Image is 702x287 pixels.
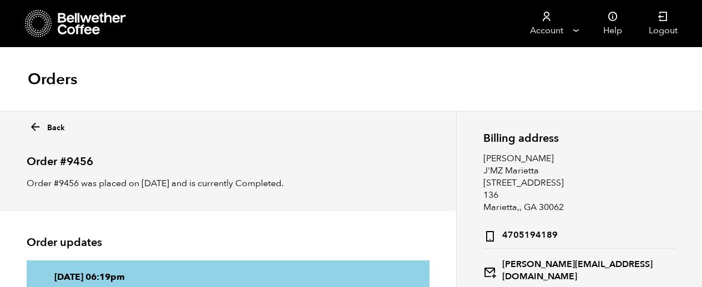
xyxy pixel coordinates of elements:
[27,177,430,190] p: Order #9456 was placed on [DATE] and is currently Completed.
[27,146,430,168] h2: Order #9456
[483,227,558,243] strong: 4705194189
[28,69,77,89] h1: Orders
[54,270,402,284] p: [DATE] 06:19pm
[483,132,675,145] h2: Billing address
[483,258,675,283] strong: [PERSON_NAME][EMAIL_ADDRESS][DOMAIN_NAME]
[29,117,65,134] a: Back
[27,236,430,249] h2: Order updates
